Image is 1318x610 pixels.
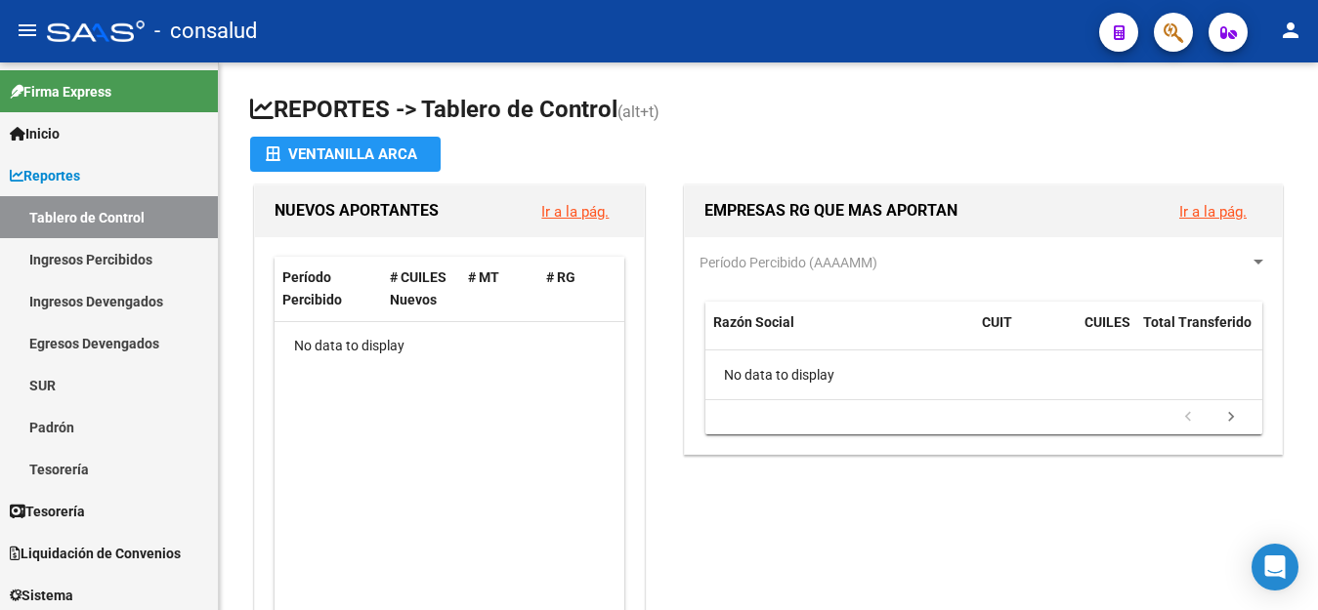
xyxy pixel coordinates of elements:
datatable-header-cell: CUILES [1077,302,1135,366]
span: Liquidación de Convenios [10,543,181,564]
span: # RG [546,269,575,285]
span: CUIT [982,314,1012,330]
datatable-header-cell: CUIT [974,302,1077,366]
span: EMPRESAS RG QUE MAS APORTAN [704,201,957,220]
datatable-header-cell: Razón Social [705,302,974,366]
a: Ir a la pág. [541,203,609,221]
a: go to previous page [1169,407,1207,428]
span: NUEVOS APORTANTES [275,201,439,220]
a: go to next page [1212,407,1250,428]
datatable-header-cell: # CUILES Nuevos [382,257,460,321]
span: Firma Express [10,81,111,102]
div: No data to display [705,350,1272,399]
span: Inicio [10,123,60,144]
a: Ir a la pág. [1179,203,1247,221]
mat-icon: person [1279,19,1302,42]
mat-icon: menu [16,19,39,42]
datatable-header-cell: # MT [460,257,538,321]
span: Período Percibido (AAAAMM) [700,255,877,270]
div: Ventanilla ARCA [266,137,425,172]
button: Ventanilla ARCA [250,137,441,172]
span: CUILES [1084,314,1130,330]
datatable-header-cell: Período Percibido [275,257,382,321]
span: Período Percibido [282,269,342,307]
datatable-header-cell: # RG [538,257,616,321]
span: - consalud [154,10,257,53]
span: Sistema [10,585,73,606]
span: Razón Social [713,314,794,330]
span: Tesorería [10,501,85,522]
span: # CUILES Nuevos [390,269,446,307]
div: No data to display [275,322,630,371]
span: Reportes [10,165,80,186]
button: Ir a la pág. [1164,193,1262,229]
span: (alt+t) [617,102,659,121]
span: # MT [468,269,499,285]
button: Ir a la pág. [526,193,624,229]
datatable-header-cell: Total Transferido [1135,302,1272,366]
div: Open Intercom Messenger [1252,544,1298,590]
span: Total Transferido [1143,314,1252,330]
h1: REPORTES -> Tablero de Control [250,94,1287,128]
